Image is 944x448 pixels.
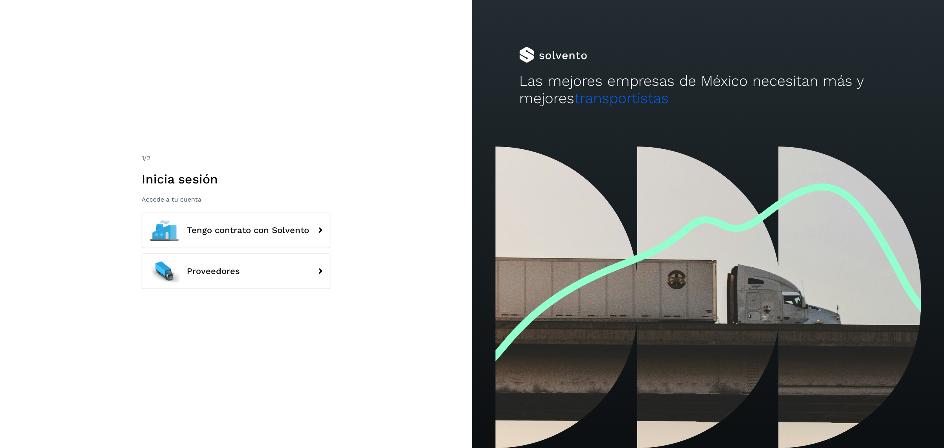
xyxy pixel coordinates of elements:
p: Accede a tu cuenta [142,196,330,203]
span: transportistas [574,90,669,107]
div: /2 [142,154,330,163]
h2: Las mejores empresas de México necesitan más y mejores [519,72,897,107]
span: Proveedores [187,267,240,276]
button: Tengo contrato con Solvento [142,213,330,248]
h1: Inicia sesión [142,172,330,187]
span: Tengo contrato con Solvento [187,226,309,235]
span: 1 [142,154,144,162]
button: Proveedores [142,254,330,289]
